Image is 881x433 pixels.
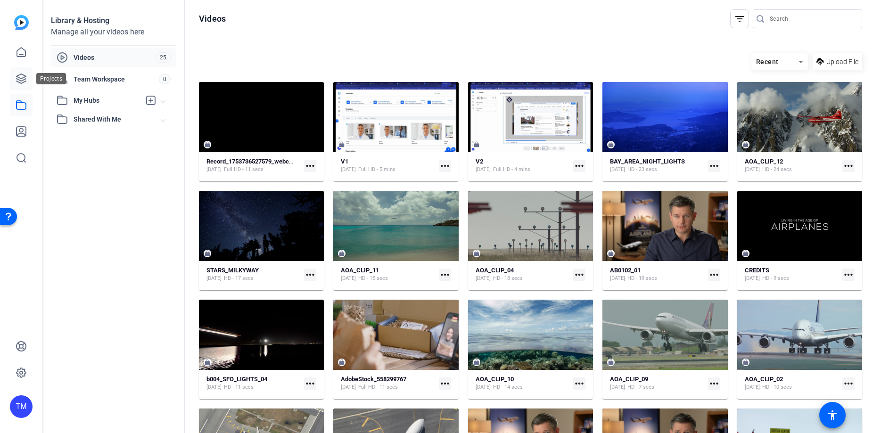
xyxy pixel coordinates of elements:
span: HD - 17 secs [224,275,254,282]
span: [DATE] [610,166,625,173]
div: TM [10,395,33,418]
div: Projects [36,73,66,84]
mat-icon: more_horiz [304,160,316,172]
mat-icon: filter_list [734,13,745,25]
span: HD - 15 secs [358,275,388,282]
strong: AOA_CLIP_11 [341,267,379,274]
span: Recent [756,58,779,65]
span: 0 [159,74,171,84]
a: AOA_CLIP_09[DATE]HD - 7 secs [610,376,704,391]
span: Videos [74,53,156,62]
span: [DATE] [341,275,356,282]
mat-icon: accessibility [827,409,838,421]
strong: AOA_CLIP_12 [745,158,783,165]
strong: AOA_CLIP_02 [745,376,783,383]
mat-icon: more_horiz [708,160,720,172]
a: AB0102_01[DATE]HD - 19 secs [610,267,704,282]
mat-icon: more_horiz [842,269,855,281]
a: AdobeStock_558299767[DATE]Full HD - 11 secs [341,376,435,391]
span: [DATE] [610,275,625,282]
span: Shared With Me [74,114,161,124]
h1: Videos [199,13,226,25]
div: Manage all your videos here [51,26,176,38]
span: HD - 10 secs [762,384,792,391]
span: Full HD - 4 mins [493,166,530,173]
a: AOA_CLIP_12[DATE]HD - 24 secs [745,158,839,173]
span: HD - 11 secs [224,384,254,391]
span: Full HD - 11 secs [224,166,263,173]
span: [DATE] [476,166,491,173]
a: BAY_AREA_NIGHT_LIGHTS[DATE]HD - 23 secs [610,158,704,173]
span: 25 [156,52,171,63]
span: [DATE] [206,384,222,391]
strong: STARS_MILKYWAY [206,267,259,274]
a: CREDITS[DATE]HD - 9 secs [745,267,839,282]
strong: AB0102_01 [610,267,641,274]
span: Full HD - 11 secs [358,384,398,391]
span: Team Workspace [74,74,159,84]
span: Upload File [826,57,858,67]
a: AOA_CLIP_02[DATE]HD - 10 secs [745,376,839,391]
strong: CREDITS [745,267,769,274]
mat-icon: more_horiz [439,377,451,390]
span: [DATE] [206,166,222,173]
mat-expansion-panel-header: Shared With Me [51,110,176,129]
span: HD - 24 secs [762,166,792,173]
span: HD - 23 secs [627,166,657,173]
mat-icon: more_horiz [304,269,316,281]
span: HD - 18 secs [493,275,523,282]
span: [DATE] [341,166,356,173]
strong: BAY_AREA_NIGHT_LIGHTS [610,158,685,165]
a: STARS_MILKYWAY[DATE]HD - 17 secs [206,267,300,282]
a: AOA_CLIP_10[DATE]HD - 14 secs [476,376,569,391]
span: [DATE] [745,275,760,282]
span: HD - 19 secs [627,275,657,282]
span: HD - 9 secs [762,275,789,282]
a: AOA_CLIP_11[DATE]HD - 15 secs [341,267,435,282]
span: My Hubs [74,96,140,106]
strong: Record_1753736527579_webcam [206,158,297,165]
strong: AOA_CLIP_09 [610,376,648,383]
a: b004_SFO_LIGHTS_04[DATE]HD - 11 secs [206,376,300,391]
mat-icon: more_horiz [708,269,720,281]
a: Record_1753736527579_webcam[DATE]Full HD - 11 secs [206,158,300,173]
mat-icon: more_horiz [439,160,451,172]
span: [DATE] [610,384,625,391]
a: V2[DATE]Full HD - 4 mins [476,158,569,173]
span: [DATE] [745,384,760,391]
strong: b004_SFO_LIGHTS_04 [206,376,267,383]
span: [DATE] [206,275,222,282]
a: AOA_CLIP_04[DATE]HD - 18 secs [476,267,569,282]
mat-icon: more_horiz [439,269,451,281]
strong: V2 [476,158,483,165]
span: Full HD - 5 mins [358,166,395,173]
span: HD - 7 secs [627,384,654,391]
mat-expansion-panel-header: My Hubs [51,91,176,110]
strong: AOA_CLIP_10 [476,376,514,383]
mat-icon: more_horiz [573,269,585,281]
div: Library & Hosting [51,15,176,26]
span: [DATE] [476,384,491,391]
mat-icon: more_horiz [842,377,855,390]
button: Upload File [813,53,862,70]
span: HD - 14 secs [493,384,523,391]
a: V1[DATE]Full HD - 5 mins [341,158,435,173]
mat-icon: more_horiz [573,377,585,390]
img: blue-gradient.svg [14,15,29,30]
strong: AdobeStock_558299767 [341,376,406,383]
strong: AOA_CLIP_04 [476,267,514,274]
mat-icon: more_horiz [708,377,720,390]
span: [DATE] [341,384,356,391]
mat-icon: more_horiz [573,160,585,172]
input: Search [770,13,855,25]
strong: V1 [341,158,348,165]
span: [DATE] [745,166,760,173]
span: [DATE] [476,275,491,282]
mat-icon: more_horiz [842,160,855,172]
mat-icon: more_horiz [304,377,316,390]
